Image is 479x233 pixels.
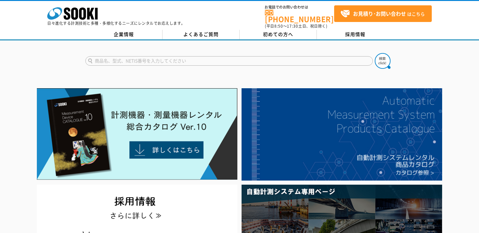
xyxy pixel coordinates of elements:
[47,21,185,25] p: 日々進化する計測技術と多種・多様化するニーズにレンタルでお応えします。
[85,30,163,39] a: 企業情報
[240,30,317,39] a: 初めての方へ
[265,23,327,29] span: (平日 ～ 土日、祝日除く)
[163,30,240,39] a: よくあるご質問
[242,88,442,181] img: 自動計測システムカタログ
[274,23,283,29] span: 8:50
[265,10,334,23] a: [PHONE_NUMBER]
[340,9,425,19] span: はこちら
[37,88,237,180] img: Catalog Ver10
[85,56,373,66] input: 商品名、型式、NETIS番号を入力してください
[263,31,293,38] span: 初めての方へ
[317,30,394,39] a: 採用情報
[375,53,391,69] img: btn_search.png
[334,5,432,22] a: お見積り･お問い合わせはこちら
[287,23,298,29] span: 17:30
[353,10,406,17] strong: お見積り･お問い合わせ
[265,5,334,9] span: お電話でのお問い合わせは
